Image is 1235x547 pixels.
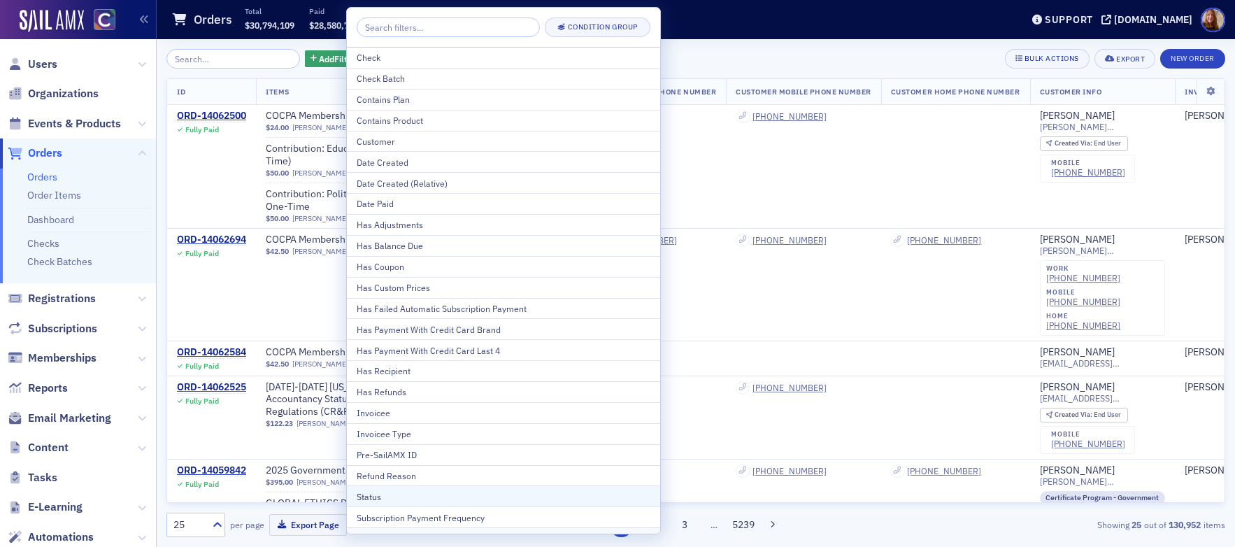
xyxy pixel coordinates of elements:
[347,318,660,339] button: Has Payment With Credit Card Brand
[357,93,650,106] div: Contains Plan
[266,110,442,122] span: COCPA Membership
[28,321,97,336] span: Subscriptions
[357,469,650,482] div: Refund Reason
[8,530,94,545] a: Automations
[1005,49,1090,69] button: Bulk Actions
[347,485,660,506] button: Status
[8,381,68,396] a: Reports
[269,514,347,536] button: Export Page
[357,177,650,190] div: Date Created (Relative)
[1040,246,1166,256] span: [PERSON_NAME][EMAIL_ADDRESS][DOMAIN_NAME]
[177,346,246,359] a: ORD-14062584
[347,465,660,486] button: Refund Reason
[357,448,650,461] div: Pre-SailAMX ID
[319,52,356,65] span: Add Filter
[545,17,650,37] button: Condition Group
[309,6,359,16] p: Paid
[1051,439,1125,449] a: [PHONE_NUMBER]
[1046,273,1120,283] div: [PHONE_NUMBER]
[882,518,1225,531] div: Showing out of items
[1040,491,1166,505] div: Certificate Program - Government
[28,291,96,306] span: Registrations
[1040,110,1115,122] div: [PERSON_NAME]
[166,49,300,69] input: Search…
[185,362,219,371] div: Fully Paid
[1046,320,1120,331] a: [PHONE_NUMBER]
[347,151,660,172] button: Date Created
[185,397,219,406] div: Fully Paid
[266,346,442,359] a: COCPA Membership (Monthly)
[27,171,57,183] a: Orders
[736,87,871,97] span: Customer Mobile Phone Number
[28,86,99,101] span: Organizations
[27,213,74,226] a: Dashboard
[297,419,352,428] a: [PERSON_NAME]
[1094,49,1155,69] button: Export
[28,499,83,515] span: E-Learning
[347,172,660,193] button: Date Created (Relative)
[1051,167,1125,178] a: [PHONE_NUMBER]
[357,51,650,64] div: Check
[357,427,650,440] div: Invoicee Type
[1051,159,1125,167] div: mobile
[292,214,348,223] a: [PERSON_NAME]
[1055,410,1094,419] span: Created Via :
[245,20,294,31] span: $30,794,109
[752,235,827,246] div: [PHONE_NUMBER]
[357,323,650,336] div: Has Payment With Credit Card Brand
[266,143,466,167] span: Contribution: Educational Foundation (One Time)
[357,302,650,315] div: Has Failed Automatic Subscription Payment
[266,381,466,418] a: [DATE]-[DATE] [US_STATE] State Board of Accountancy Statutes, Rules, and Regulations (CR&R) Updat...
[1114,13,1192,26] div: [DOMAIN_NAME]
[266,360,289,369] span: $42.50
[185,480,219,489] div: Fully Paid
[1040,464,1115,477] a: [PERSON_NAME]
[28,440,69,455] span: Content
[1040,234,1115,246] div: [PERSON_NAME]
[1040,408,1128,422] div: Created Via: End User
[194,11,232,28] h1: Orders
[347,444,660,465] button: Pre-SailAMX ID
[8,440,69,455] a: Content
[1040,87,1102,97] span: Customer Info
[94,9,115,31] img: SailAMX
[185,125,219,134] div: Fully Paid
[731,513,756,537] button: 5239
[1116,55,1145,63] div: Export
[245,6,294,16] p: Total
[27,237,59,250] a: Checks
[347,235,660,256] button: Has Balance Due
[347,506,660,527] button: Subscription Payment Frequency
[357,281,650,294] div: Has Custom Prices
[347,423,660,444] button: Invoicee Type
[177,234,246,246] a: ORD-14062694
[357,135,650,148] div: Customer
[292,169,348,178] a: [PERSON_NAME]
[266,381,466,418] span: 2024-2025 Colorado State Board of Accountancy Statutes, Rules, and Regulations (CR&R) Updated Feb...
[266,188,466,213] a: Contribution: Political Action Committee One-Time
[1055,140,1121,148] div: End User
[266,214,289,223] span: $50.00
[266,497,466,534] a: GLOBAL ETHICS DAY: 2025 [US_STATE] Board of Accountancy Statutes, Rules, and Regulations
[704,518,724,531] span: …
[8,291,96,306] a: Registrations
[1129,518,1144,531] strong: 25
[1046,312,1120,320] div: home
[347,193,660,214] button: Date Paid
[347,214,660,235] button: Has Adjustments
[27,189,81,201] a: Order Items
[292,360,348,369] a: [PERSON_NAME]
[891,87,1020,97] span: Customer Home Phone Number
[1040,358,1166,369] span: [EMAIL_ADDRESS][DOMAIN_NAME]
[752,466,827,476] a: [PHONE_NUMBER]
[177,464,246,477] a: ORD-14059842
[347,381,660,402] button: Has Refunds
[8,470,57,485] a: Tasks
[1101,15,1197,24] button: [DOMAIN_NAME]
[347,360,660,381] button: Has Recipient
